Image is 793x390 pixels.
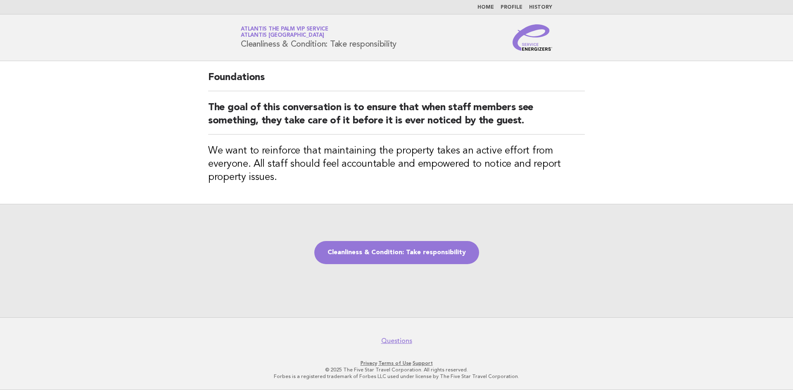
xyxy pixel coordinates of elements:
[529,5,552,10] a: History
[241,33,324,38] span: Atlantis [GEOGRAPHIC_DATA]
[241,27,396,48] h1: Cleanliness & Condition: Take responsibility
[314,241,479,264] a: Cleanliness & Condition: Take responsibility
[378,360,411,366] a: Terms of Use
[144,373,649,380] p: Forbes is a registered trademark of Forbes LLC used under license by The Five Star Travel Corpora...
[381,337,412,345] a: Questions
[144,366,649,373] p: © 2025 The Five Star Travel Corporation. All rights reserved.
[144,360,649,366] p: · ·
[361,360,377,366] a: Privacy
[501,5,522,10] a: Profile
[477,5,494,10] a: Home
[413,360,433,366] a: Support
[208,101,585,135] h2: The goal of this conversation is to ensure that when staff members see something, they take care ...
[208,71,585,91] h2: Foundations
[513,24,552,51] img: Service Energizers
[208,144,585,184] h3: We want to reinforce that maintaining the property takes an active effort from everyone. All staf...
[241,26,328,38] a: Atlantis The Palm VIP ServiceAtlantis [GEOGRAPHIC_DATA]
